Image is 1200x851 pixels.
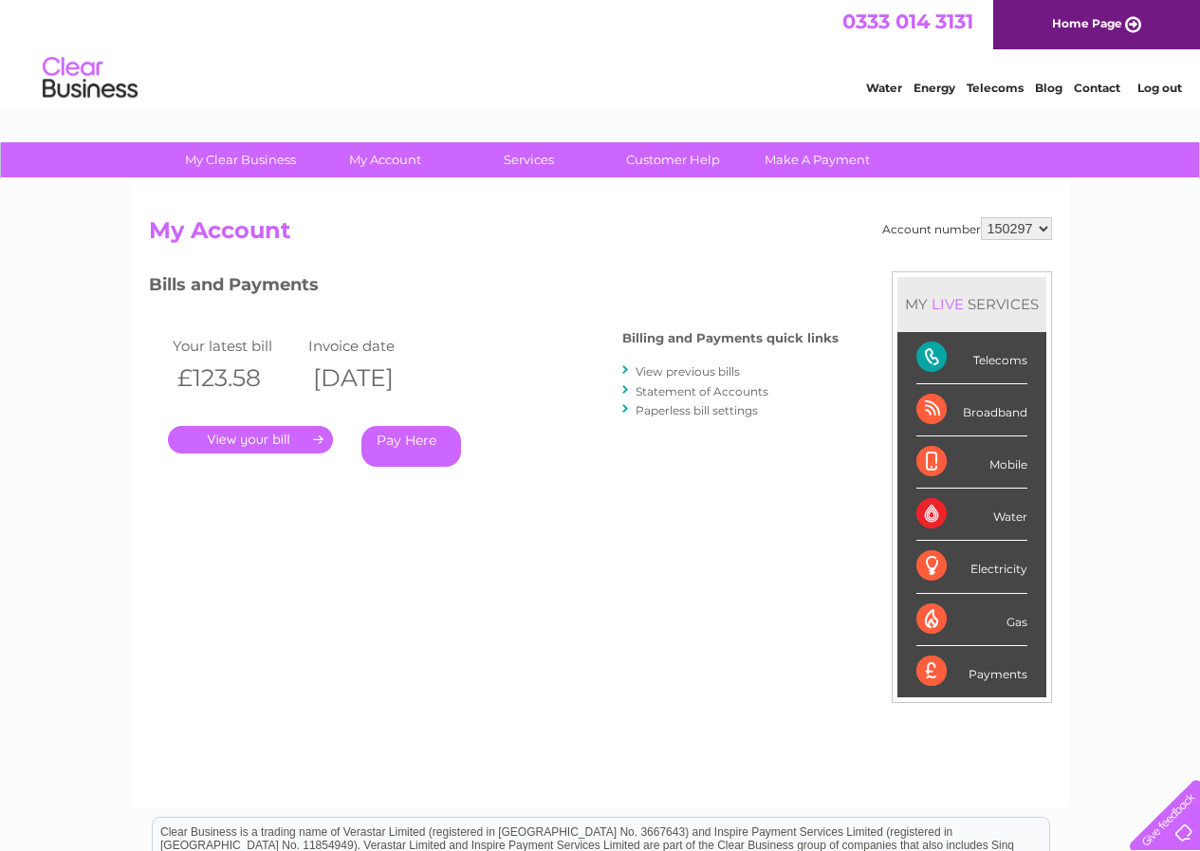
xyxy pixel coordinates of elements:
a: Customer Help [595,142,751,177]
a: Paperless bill settings [636,403,758,417]
img: logo.png [42,49,138,107]
div: Mobile [916,436,1027,489]
a: Make A Payment [739,142,895,177]
a: View previous bills [636,364,740,379]
div: Electricity [916,541,1027,593]
a: Water [866,81,902,95]
a: Pay Here [361,426,461,467]
th: £123.58 [168,359,305,398]
a: Statement of Accounts [636,384,768,398]
div: Gas [916,594,1027,646]
a: Log out [1137,81,1182,95]
div: Water [916,489,1027,541]
div: Account number [882,217,1052,240]
a: Telecoms [967,81,1024,95]
a: Blog [1035,81,1062,95]
h2: My Account [149,217,1052,253]
a: . [168,426,333,453]
h4: Billing and Payments quick links [622,331,839,345]
div: LIVE [928,295,968,313]
div: MY SERVICES [897,277,1046,331]
a: My Account [306,142,463,177]
a: Energy [914,81,955,95]
a: Services [451,142,607,177]
a: 0333 014 3131 [842,9,973,33]
a: Contact [1074,81,1120,95]
div: Telecoms [916,332,1027,384]
td: Your latest bill [168,333,305,359]
div: Payments [916,646,1027,697]
div: Broadband [916,384,1027,436]
h3: Bills and Payments [149,271,839,305]
div: Clear Business is a trading name of Verastar Limited (registered in [GEOGRAPHIC_DATA] No. 3667643... [153,10,1049,92]
th: [DATE] [304,359,440,398]
td: Invoice date [304,333,440,359]
a: My Clear Business [162,142,319,177]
